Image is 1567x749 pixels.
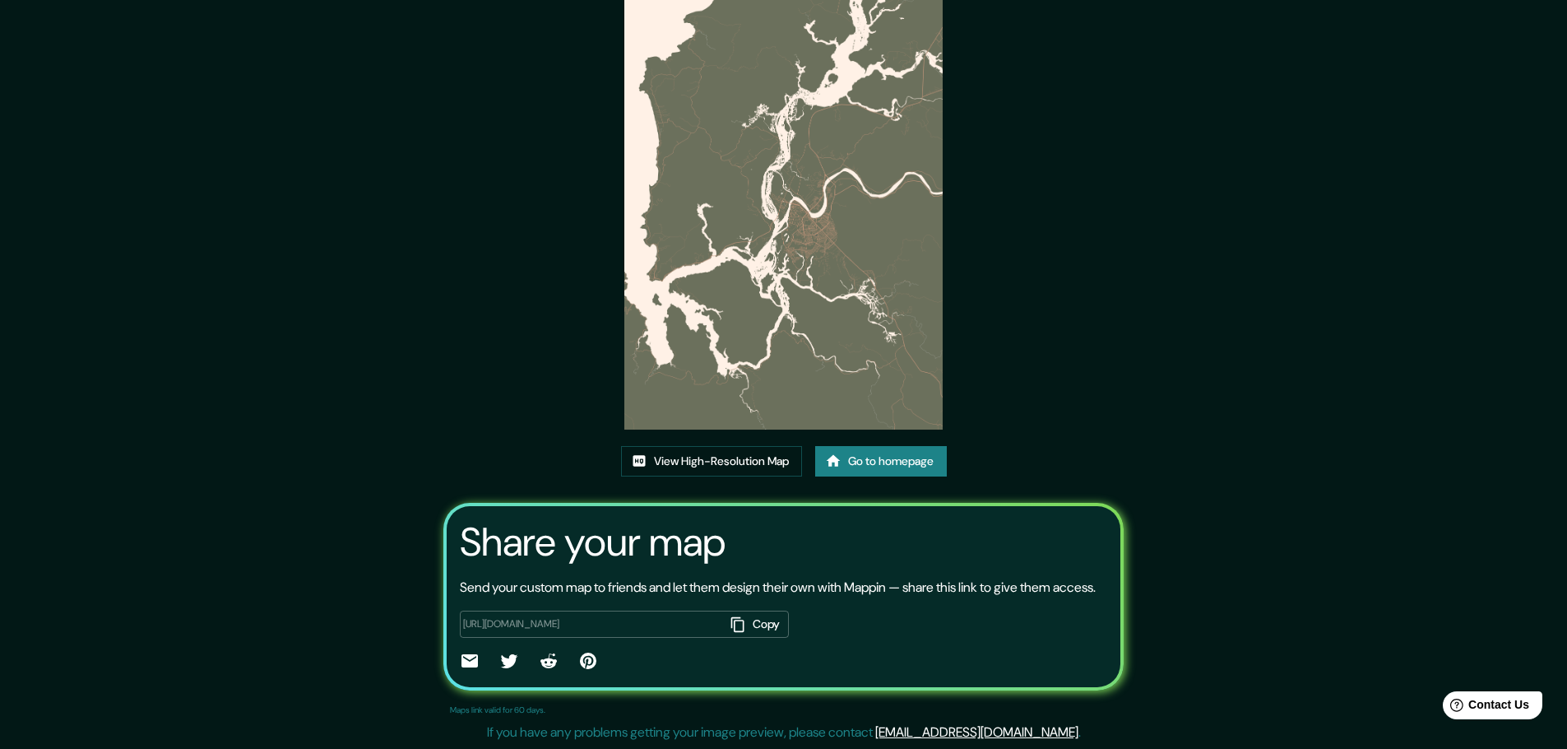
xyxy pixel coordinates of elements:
a: View High-Resolution Map [621,446,802,477]
a: Go to homepage [815,446,947,477]
iframe: Help widget launcher [1421,685,1549,731]
h3: Share your map [460,519,726,565]
p: Maps link valid for 60 days. [450,704,545,716]
p: If you have any problems getting your image preview, please contact . [487,723,1081,742]
button: Copy [725,611,789,638]
p: Send your custom map to friends and let them design their own with Mappin — share this link to gi... [460,578,1096,598]
a: [EMAIL_ADDRESS][DOMAIN_NAME] [875,723,1078,741]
